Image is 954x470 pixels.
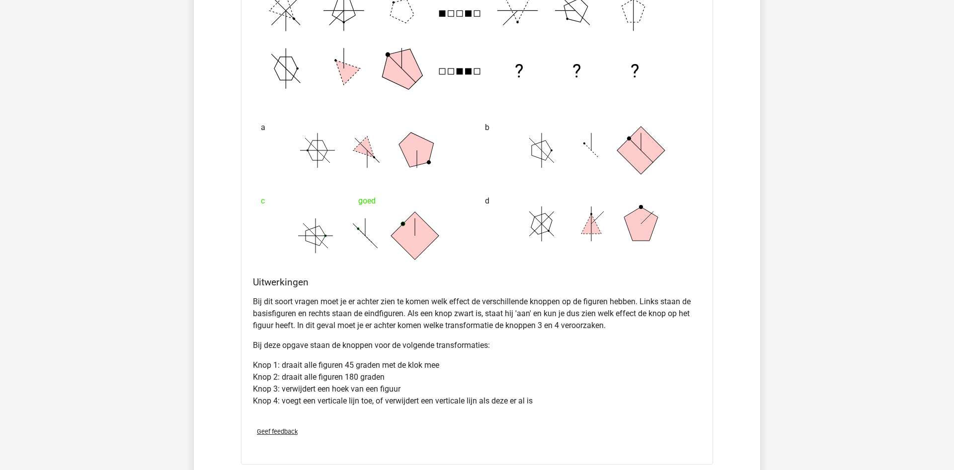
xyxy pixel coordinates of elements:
[572,60,581,82] text: ?
[261,118,265,137] span: a
[257,428,298,435] span: Geef feedback
[253,276,701,288] h4: Uitwerkingen
[253,296,701,332] p: Bij dit soort vragen moet je er achter zien te komen welk effect de verschillende knoppen op de f...
[261,191,265,211] span: c
[631,60,639,82] text: ?
[485,118,489,137] span: b
[485,191,489,211] span: d
[253,359,701,407] p: Knop 1: draait alle figuren 45 graden met de klok mee Knop 2: draait alle figuren 180 graden Knop...
[261,191,469,211] div: goed
[515,60,524,82] text: ?
[253,339,701,351] p: Bij deze opgave staan de knoppen voor de volgende transformaties:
